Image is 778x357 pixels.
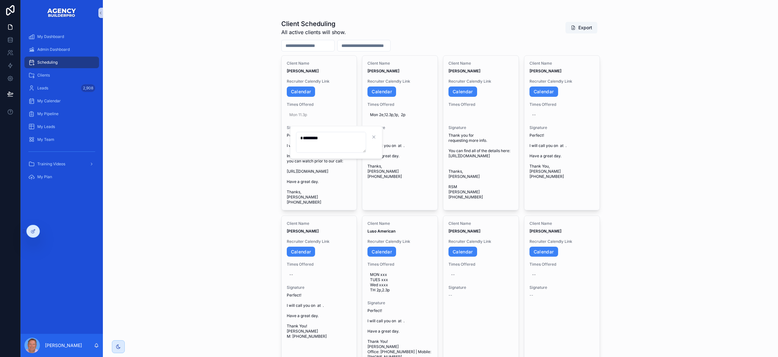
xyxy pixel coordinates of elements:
a: Client Name[PERSON_NAME]Recruiter Calendly LinkCalendarTimes OfferedSignatureThank you for reques... [443,55,519,210]
a: Calendar [287,87,315,97]
span: Signature [529,285,594,290]
span: Signature [448,285,513,290]
a: My Calendar [24,95,99,107]
span: -- [448,293,452,298]
span: Times Offered [287,262,352,267]
span: Recruiter Calendly Link [529,239,594,244]
a: Client Name[PERSON_NAME]Recruiter Calendly LinkCalendarTimes OfferedMon 2e,12.3p,1p, 2pSignatureP... [362,55,438,210]
span: -- [529,293,533,298]
div: -- [532,272,536,277]
strong: [PERSON_NAME] [287,69,319,73]
span: Perfect! I will call you on at . Have a great day. Thanks, [PERSON_NAME] [PHONE_NUMBER] [367,133,432,179]
span: Times Offered [367,102,432,107]
div: 2,908 [81,84,95,92]
span: All active clients will show. [281,28,346,36]
span: Recruiter Calendly Link [448,79,513,84]
span: Recruiter Calendly Link [448,239,513,244]
span: Thank you for requesting more info. You can find all of the details here: [URL][DOMAIN_NAME] Than... [448,133,513,200]
span: Signature [367,300,432,306]
strong: [PERSON_NAME] [448,69,480,73]
strong: [PERSON_NAME] [367,69,399,73]
span: My Calendar [37,98,61,104]
button: Export [565,22,597,33]
span: Signature [287,125,352,130]
h1: Client Scheduling [281,19,346,28]
span: Client Name [287,221,352,226]
span: MON xxx TUES xxx Wed xxxx TH 2p,2.3p [370,272,430,293]
strong: [PERSON_NAME] [529,69,561,73]
span: Mon 11.3p [289,112,349,117]
span: Recruiter Calendly Link [367,79,432,84]
strong: [PERSON_NAME] [529,229,561,233]
span: Mon 2e,12.3p,1p, 2p [370,112,430,117]
span: Training Videos [37,161,65,167]
span: Client Name [367,221,432,226]
span: My Pipeline [37,111,59,116]
img: App logo [47,8,77,18]
span: Client Name [367,61,432,66]
strong: Luso American [367,229,395,233]
span: Times Offered [529,102,594,107]
span: Times Offered [448,262,513,267]
span: Signature [287,285,352,290]
div: scrollable content [21,26,103,192]
a: Client Name[PERSON_NAME]Recruiter Calendly LinkCalendarTimes Offered--SignaturePerfect! I will ca... [524,55,600,210]
span: Clients [37,73,50,78]
a: Calendar [529,87,558,97]
span: Recruiter Calendly Link [287,79,352,84]
a: Leads2,908 [24,82,99,94]
a: My Plan [24,171,99,183]
span: Times Offered [287,102,352,107]
span: Recruiter Calendly Link [287,239,352,244]
span: Client Name [529,61,594,66]
a: Calendar [367,247,396,257]
div: -- [532,112,536,117]
span: Scheduling [37,60,58,65]
span: Perfect! I will call you on at . Have a great day. Thank You, [PERSON_NAME] [PHONE_NUMBER] [529,133,594,179]
a: My Team [24,134,99,145]
a: Admin Dashboard [24,44,99,55]
span: My Leads [37,124,55,129]
a: Calendar [529,247,558,257]
strong: [PERSON_NAME] [287,229,319,233]
a: Scheduling [24,57,99,68]
span: My Team [37,137,54,142]
span: Perfect! I will call you on at . Have a great day. Thank You! [PERSON_NAME] M: [PHONE_NUMBER] [287,293,352,339]
p: [PERSON_NAME] [45,342,82,349]
span: Recruiter Calendly Link [529,79,594,84]
a: My Leads [24,121,99,133]
span: Client Name [448,221,513,226]
span: Signature [367,125,432,130]
div: -- [289,272,293,277]
a: Calendar [367,87,396,97]
span: Client Name [448,61,513,66]
span: My Dashboard [37,34,64,39]
span: Times Offered [448,102,513,107]
span: My Plan [37,174,52,179]
span: Leads [37,86,48,91]
a: My Dashboard [24,31,99,42]
span: Perfect! I will call you on at . In the meantime, here is a video you can watch prior to our call... [287,133,352,205]
span: Client Name [287,61,352,66]
strong: [PERSON_NAME] [448,229,480,233]
span: Signature [529,125,594,130]
a: Calendar [448,247,477,257]
a: Client Name[PERSON_NAME]Recruiter Calendly LinkCalendarTimes OfferedMon 11.3pSignaturePerfect! I ... [281,55,357,210]
a: Training Videos [24,158,99,170]
span: Recruiter Calendly Link [367,239,432,244]
a: Calendar [287,247,315,257]
span: Signature [448,125,513,130]
span: Times Offered [529,262,594,267]
a: Clients [24,69,99,81]
span: Times Offered [367,262,432,267]
span: Admin Dashboard [37,47,70,52]
a: My Pipeline [24,108,99,120]
a: Calendar [448,87,477,97]
div: -- [451,272,455,277]
span: Client Name [529,221,594,226]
